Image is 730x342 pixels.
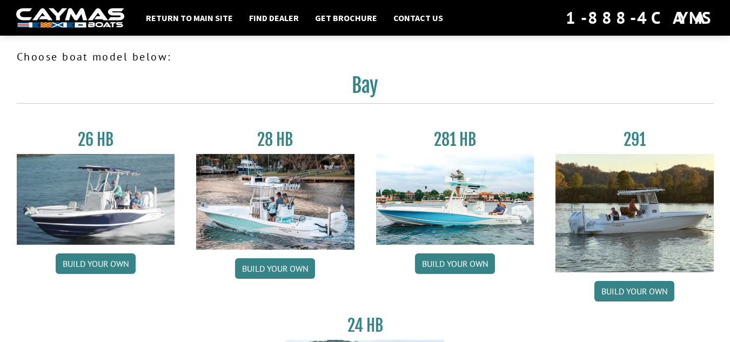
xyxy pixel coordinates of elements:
[555,130,714,150] h3: 291
[286,316,444,336] h3: 24 HB
[140,11,238,25] a: Return to main site
[310,11,383,25] a: Get Brochure
[594,281,674,301] a: Build your own
[56,253,136,274] a: Build your own
[376,130,534,150] h3: 281 HB
[566,6,714,30] div: 1-888-4CAYMAS
[244,11,304,25] a: Find Dealer
[415,253,495,274] a: Build your own
[376,154,534,245] img: 28-hb-twin.jpg
[17,154,175,245] img: 26_new_photo_resized.jpg
[235,258,315,279] a: Build your own
[555,154,714,272] img: 291_Thumbnail.jpg
[17,130,175,150] h3: 26 HB
[17,73,714,104] h2: Bay
[196,154,354,250] img: 28_hb_thumbnail_for_caymas_connect.jpg
[388,11,448,25] a: Contact Us
[16,8,124,28] img: white-logo-c9c8dbefe5ff5ceceb0f0178aa75bf4bb51f6bca0971e226c86eb53dfe498488.png
[196,130,354,150] h3: 28 HB
[17,49,714,65] p: Choose boat model below:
